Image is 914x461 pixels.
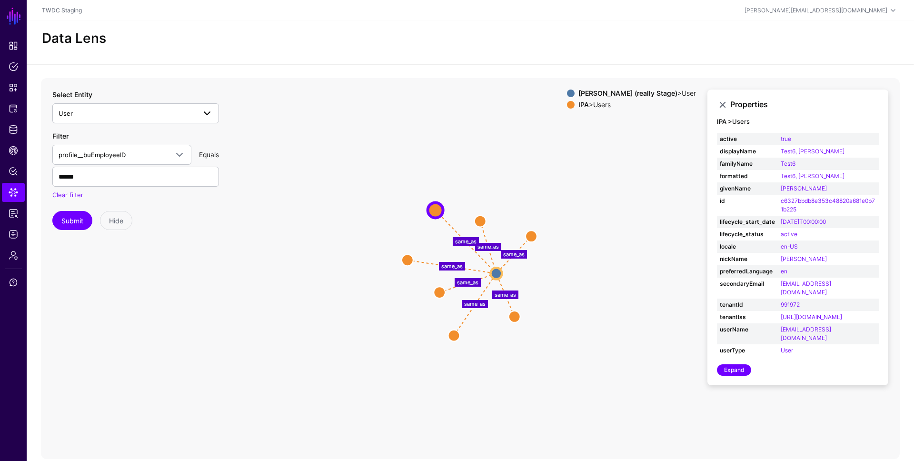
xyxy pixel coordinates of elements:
label: Select Entity [52,90,92,100]
strong: displayName [720,147,775,156]
a: CAEP Hub [2,141,25,160]
a: true [781,135,791,142]
span: Policies [9,62,18,71]
strong: tenantId [720,301,775,309]
label: Filter [52,131,69,141]
a: active [781,230,797,238]
a: en [781,268,787,275]
strong: [PERSON_NAME] (really Stage) [578,89,677,97]
span: User [59,110,73,117]
strong: lifecycle_status [720,230,775,239]
span: Logs [9,230,18,239]
a: Dashboard [2,36,25,55]
h3: Properties [730,100,879,109]
strong: active [720,135,775,143]
text: same_as [455,238,477,244]
strong: id [720,197,775,205]
div: > User [576,90,698,97]
strong: IPA > [717,118,732,125]
a: [EMAIL_ADDRESS][DOMAIN_NAME] [781,326,831,341]
span: Data Lens [9,188,18,197]
span: Protected Systems [9,104,18,113]
span: Dashboard [9,41,18,50]
a: Test6, [PERSON_NAME] [781,172,844,180]
a: SGNL [6,6,22,27]
text: same_as [477,243,499,250]
a: [PERSON_NAME] [781,255,827,262]
div: Equals [195,150,223,160]
a: [EMAIL_ADDRESS][DOMAIN_NAME] [781,280,831,296]
strong: givenName [720,184,775,193]
button: Submit [52,211,92,230]
strong: locale [720,242,775,251]
a: [DATE]T00:00:00 [781,218,826,225]
text: same_as [457,279,478,286]
div: > Users [576,101,698,109]
strong: tenantIss [720,313,775,321]
button: Hide [100,211,132,230]
text: same_as [464,301,486,307]
a: Data Lens [2,183,25,202]
a: en-US [781,243,798,250]
h2: Data Lens [42,30,106,47]
span: profile__buEmployeeID [59,151,126,159]
a: TWDC Staging [42,7,82,14]
strong: formatted [720,172,775,180]
strong: userName [720,325,775,334]
a: Logs [2,225,25,244]
strong: familyName [720,160,775,168]
a: Expand [717,364,751,376]
span: Snippets [9,83,18,92]
a: User [781,347,793,354]
strong: preferredLanguage [720,267,775,276]
a: Admin [2,246,25,265]
strong: IPA [578,100,589,109]
span: Reports [9,209,18,218]
a: Test6, [PERSON_NAME] [781,148,844,155]
a: Reports [2,204,25,223]
span: Support [9,278,18,287]
strong: secondaryEmail [720,280,775,288]
strong: nickName [720,255,775,263]
h4: Users [717,118,879,126]
a: Snippets [2,78,25,97]
a: Clear filter [52,191,83,199]
div: [PERSON_NAME][EMAIL_ADDRESS][DOMAIN_NAME] [745,6,887,15]
span: Policy Lens [9,167,18,176]
a: Identity Data Fabric [2,120,25,139]
text: same_as [503,251,525,258]
a: [URL][DOMAIN_NAME] [781,313,842,321]
span: Identity Data Fabric [9,125,18,134]
a: Policy Lens [2,162,25,181]
strong: lifecycle_start_date [720,218,775,226]
a: Test6 [781,160,795,167]
a: Protected Systems [2,99,25,118]
span: Admin [9,251,18,260]
span: CAEP Hub [9,146,18,155]
a: 991972 [781,301,800,308]
a: [PERSON_NAME] [781,185,827,192]
a: c6327bbdb8e353c48820a681e0b71b225 [781,197,875,213]
strong: userType [720,346,775,355]
a: Policies [2,57,25,76]
text: same_as [441,263,463,270]
text: same_as [495,291,516,298]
